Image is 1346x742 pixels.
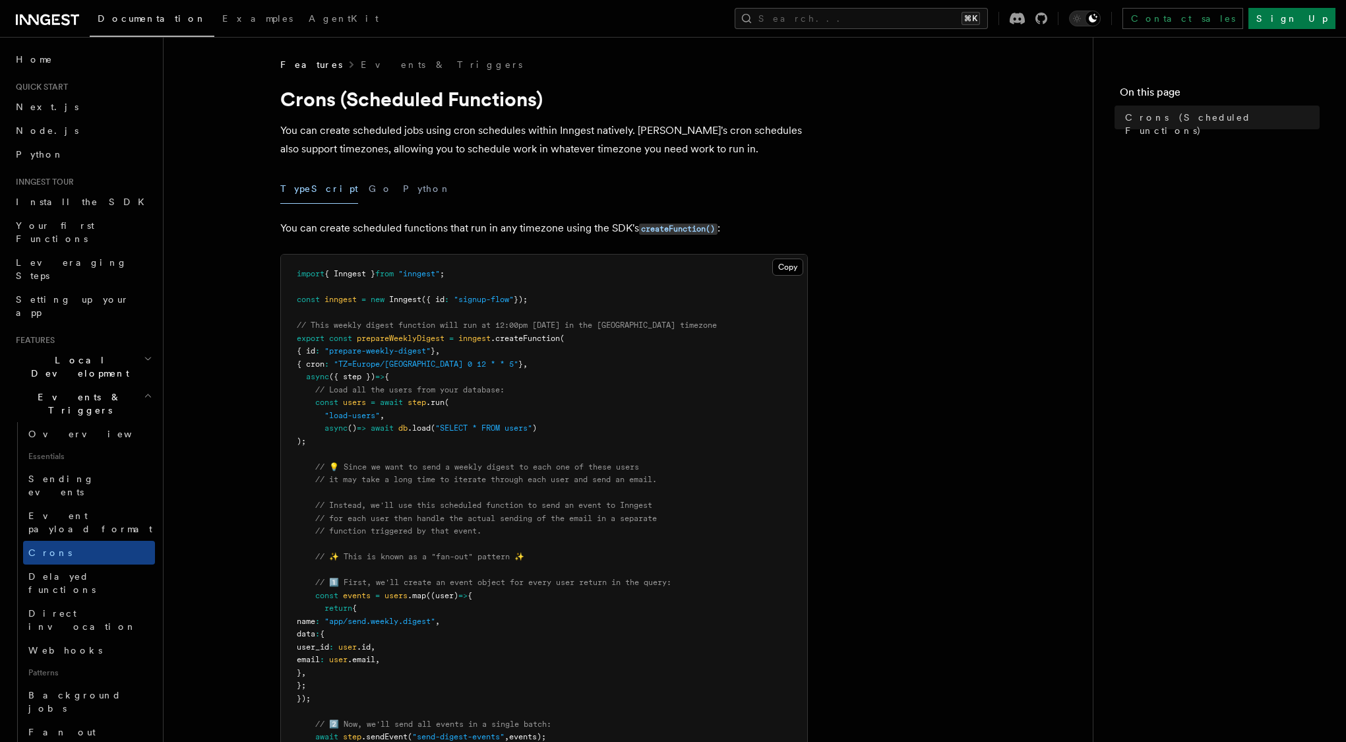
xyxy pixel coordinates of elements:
[315,526,481,536] span: // function triggered by that event.
[454,295,514,304] span: "signup-flow"
[1120,84,1320,106] h4: On this page
[297,617,315,626] span: name
[11,177,74,187] span: Inngest tour
[28,429,164,439] span: Overview
[11,354,144,380] span: Local Development
[11,142,155,166] a: Python
[435,423,532,433] span: "SELECT * FROM users"
[280,121,808,158] p: You can create scheduled jobs using cron schedules within Inngest natively. [PERSON_NAME]'s cron ...
[28,727,96,737] span: Fan out
[280,58,342,71] span: Features
[16,149,64,160] span: Python
[297,655,320,664] span: email
[518,359,523,369] span: }
[16,257,127,281] span: Leveraging Steps
[408,398,426,407] span: step
[1069,11,1101,26] button: Toggle dark mode
[315,501,652,510] span: // Instead, we'll use this scheduled function to send an event to Inngest
[361,295,366,304] span: =
[421,295,444,304] span: ({ id
[90,4,214,37] a: Documentation
[449,334,454,343] span: =
[371,398,375,407] span: =
[11,119,155,142] a: Node.js
[28,645,102,656] span: Webhooks
[468,591,472,600] span: {
[297,359,324,369] span: { cron
[320,629,324,638] span: {
[16,125,78,136] span: Node.js
[23,565,155,602] a: Delayed functions
[435,617,440,626] span: ,
[315,578,671,587] span: // 1️⃣ First, we'll create an event object for every user return in the query:
[11,190,155,214] a: Install the SDK
[297,681,306,690] span: };
[772,259,803,276] button: Copy
[315,617,320,626] span: :
[11,335,55,346] span: Features
[431,423,435,433] span: (
[324,295,357,304] span: inngest
[315,732,338,741] span: await
[315,475,657,484] span: // it may take a long time to iterate through each user and send an email.
[371,295,384,304] span: new
[369,174,392,204] button: Go
[329,334,352,343] span: const
[361,732,408,741] span: .sendEvent
[11,95,155,119] a: Next.js
[11,288,155,325] a: Setting up your app
[398,269,440,278] span: "inngest"
[301,668,306,677] span: ,
[324,269,375,278] span: { Inngest }
[639,222,718,234] a: createFunction()
[315,385,505,394] span: // Load all the users from your database:
[11,251,155,288] a: Leveraging Steps
[514,295,528,304] span: });
[348,655,375,664] span: .email
[384,372,389,381] span: {
[280,219,808,238] p: You can create scheduled functions that run in any timezone using the SDK's :
[403,174,451,204] button: Python
[329,655,348,664] span: user
[338,642,357,652] span: user
[315,629,320,638] span: :
[297,334,324,343] span: export
[408,591,426,600] span: .map
[23,467,155,504] a: Sending events
[375,591,380,600] span: =
[361,58,522,71] a: Events & Triggers
[329,642,334,652] span: :
[431,346,435,356] span: }
[491,334,560,343] span: .createFunction
[371,423,394,433] span: await
[11,47,155,71] a: Home
[384,591,408,600] span: users
[315,346,320,356] span: :
[16,102,78,112] span: Next.js
[324,617,435,626] span: "app/send.weekly.digest"
[440,269,444,278] span: ;
[23,504,155,541] a: Event payload format
[444,295,449,304] span: :
[23,422,155,446] a: Overview
[1125,111,1320,137] span: Crons (Scheduled Functions)
[23,638,155,662] a: Webhooks
[214,4,301,36] a: Examples
[324,423,348,433] span: async
[435,346,440,356] span: ,
[297,642,329,652] span: user_id
[301,4,386,36] a: AgentKit
[315,591,338,600] span: const
[297,668,301,677] span: }
[315,398,338,407] span: const
[28,547,72,558] span: Crons
[380,398,403,407] span: await
[357,334,444,343] span: prepareWeeklyDigest
[23,662,155,683] span: Patterns
[11,82,68,92] span: Quick start
[28,474,94,497] span: Sending events
[458,334,491,343] span: inngest
[23,446,155,467] span: Essentials
[320,655,324,664] span: :
[505,732,509,741] span: ,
